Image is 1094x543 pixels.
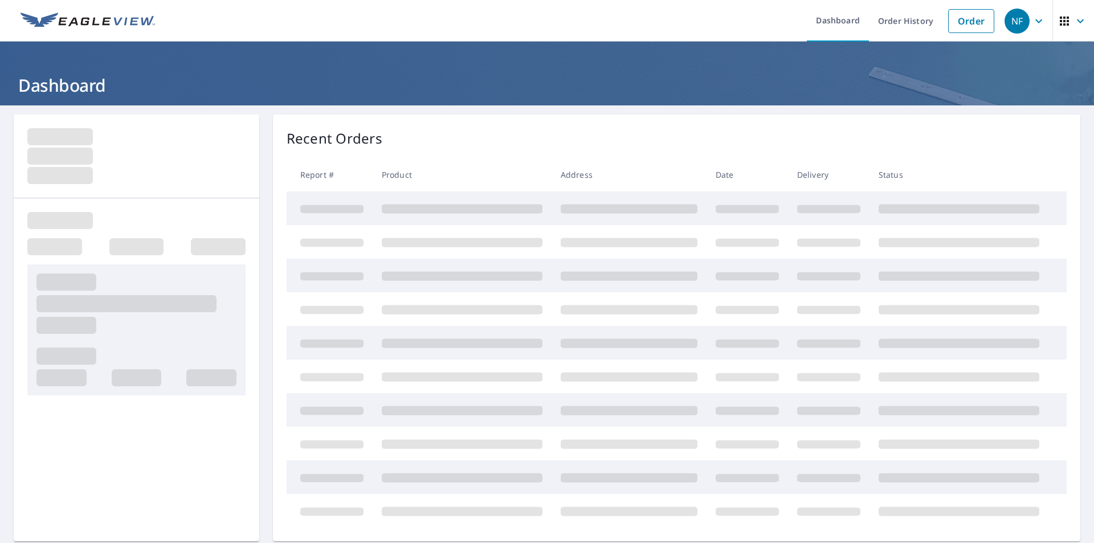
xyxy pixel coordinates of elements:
a: Order [948,9,994,33]
p: Recent Orders [287,128,382,149]
img: EV Logo [21,13,155,30]
th: Product [373,158,552,191]
th: Delivery [788,158,870,191]
th: Status [870,158,1048,191]
th: Report # [287,158,373,191]
h1: Dashboard [14,74,1080,97]
div: NF [1005,9,1030,34]
th: Date [707,158,788,191]
th: Address [552,158,707,191]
